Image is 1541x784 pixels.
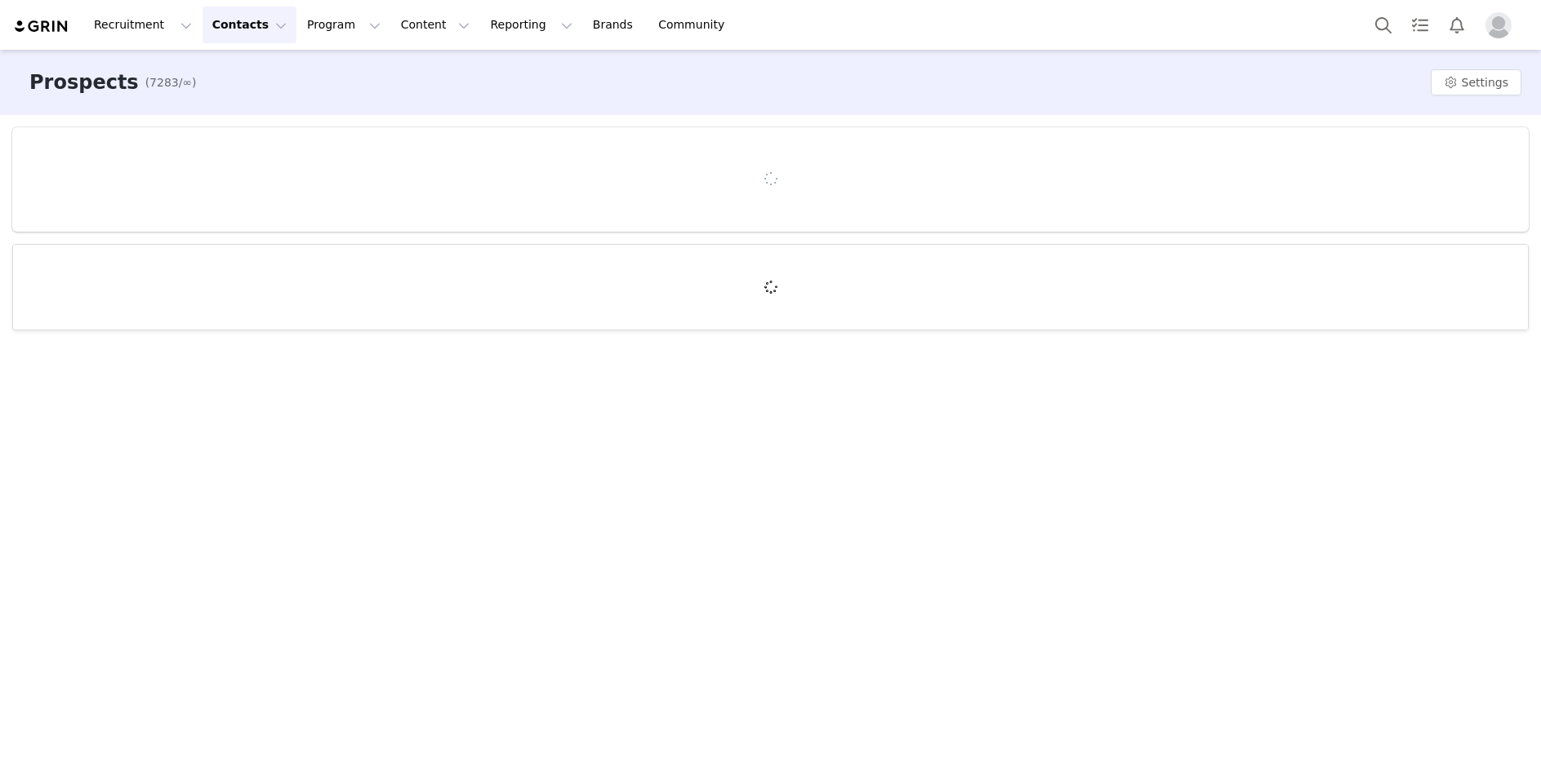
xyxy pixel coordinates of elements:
[84,7,202,43] button: Recruitment
[145,74,197,91] span: (7283/∞)
[583,7,648,43] a: Brands
[297,7,390,43] button: Program
[1485,12,1512,38] img: placeholder-profile.jpg
[1431,69,1521,95] button: Settings
[1402,7,1438,43] a: Tasks
[1365,7,1401,43] button: Search
[29,68,139,97] h3: Prospects
[1476,12,1528,38] button: Profile
[1439,7,1475,43] button: Notifications
[391,7,480,43] button: Content
[648,7,742,43] a: Community
[203,7,296,43] button: Contacts
[480,7,581,43] button: Reporting
[13,19,70,34] img: grin logo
